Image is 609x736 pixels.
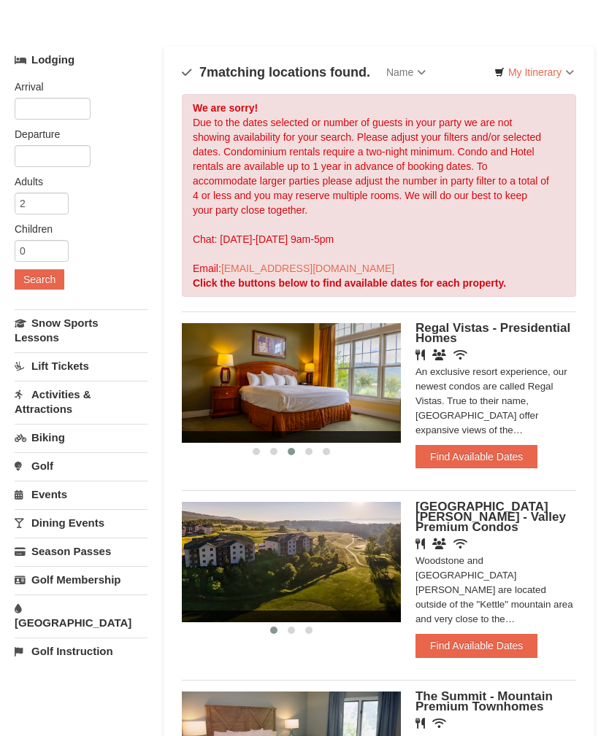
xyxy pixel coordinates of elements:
span: 7 [199,65,207,80]
a: Season Passes [15,538,148,565]
a: Golf [15,452,148,479]
a: Dining Events [15,509,148,536]
a: [GEOGRAPHIC_DATA] [15,594,148,636]
i: Banquet Facilities [432,538,446,549]
h4: matching locations found. [182,65,370,80]
a: Activities & Attractions [15,381,148,422]
i: Restaurant [415,538,425,549]
button: Find Available Dates [415,445,537,468]
span: Regal Vistas - Presidential Homes [415,321,570,345]
i: Banquet Facilities [432,349,446,360]
i: Wireless Internet (free) [453,349,467,360]
i: Wireless Internet (free) [453,538,467,549]
a: Biking [15,424,148,451]
i: Restaurant [415,349,425,360]
div: Due to the dates selected or number of guests in your party we are not showing availability for y... [182,94,576,297]
a: My Itinerary [485,61,583,83]
i: Wireless Internet (free) [432,718,446,729]
a: Snow Sports Lessons [15,309,148,351]
i: Restaurant [415,718,425,729]
a: Golf Membership [15,566,148,593]
a: Lodging [15,47,148,73]
span: [GEOGRAPHIC_DATA][PERSON_NAME] - Valley Premium Condos [415,500,566,534]
div: An exclusive resort experience, our newest condos are called Regal Vistas. True to their name, [G... [415,365,576,438]
label: Departure [15,127,137,142]
strong: We are sorry! [193,102,258,114]
a: Golf Instruction [15,638,148,665]
label: Arrival [15,80,137,94]
button: Search [15,269,64,290]
button: Find Available Dates [415,634,537,657]
a: [EMAIL_ADDRESS][DOMAIN_NAME] [221,263,394,274]
span: The Summit - Mountain Premium Townhomes [415,689,553,713]
a: Events [15,481,148,508]
label: Adults [15,174,137,189]
a: Lift Tickets [15,352,148,379]
a: Name [375,58,437,87]
div: Woodstone and [GEOGRAPHIC_DATA][PERSON_NAME] are located outside of the "Kettle" mountain area an... [415,554,576,627]
label: Children [15,222,137,236]
strong: Click the buttons below to find available dates for each property. [193,277,506,289]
